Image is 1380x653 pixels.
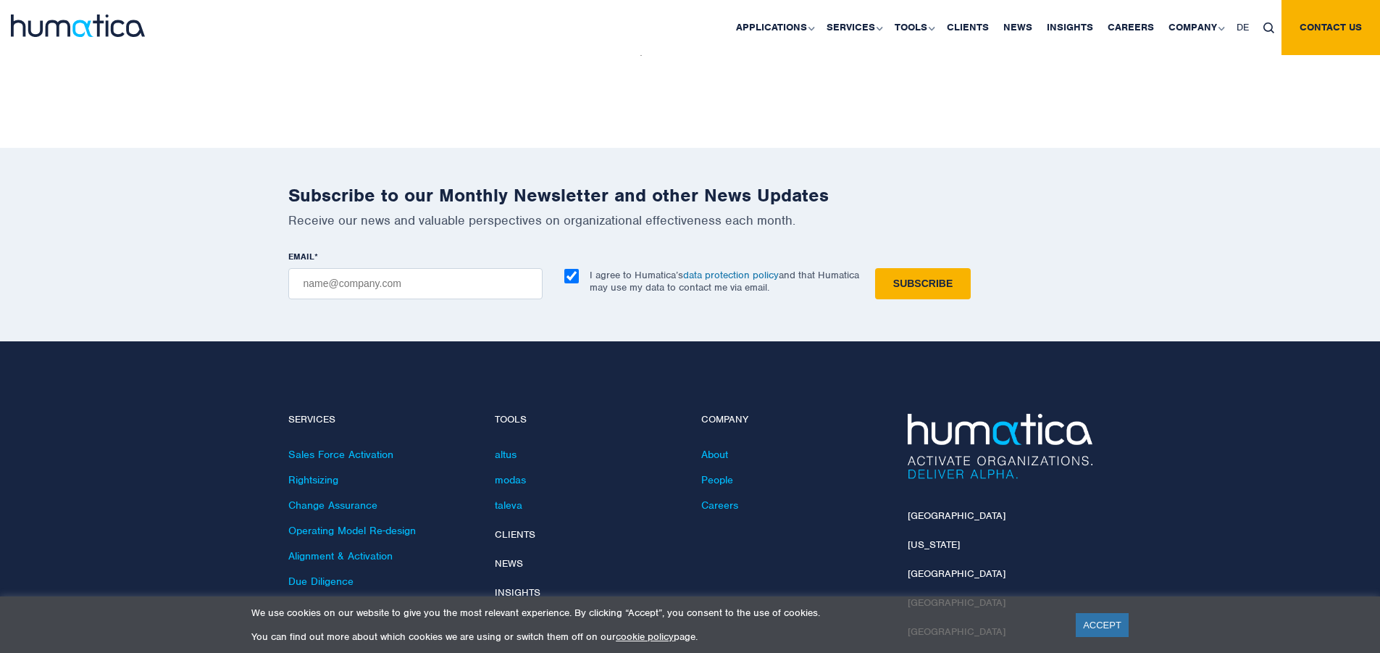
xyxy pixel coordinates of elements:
[288,184,1092,207] h2: Subscribe to our Monthly Newsletter and other News Updates
[908,538,960,551] a: [US_STATE]
[288,575,354,588] a: Due Diligence
[908,414,1092,479] img: Humatica
[288,549,393,562] a: Alignment & Activation
[564,269,579,283] input: I agree to Humatica’sdata protection policyand that Humatica may use my data to contact me via em...
[701,414,886,426] h4: Company
[616,631,674,643] a: cookie policy
[495,448,517,461] a: altus
[251,631,1058,643] p: You can find out more about which cookies we are using or switch them off on our page.
[288,473,338,486] a: Rightsizing
[288,268,543,299] input: name@company.com
[495,414,679,426] h4: Tools
[590,269,859,294] p: I agree to Humatica’s and that Humatica may use my data to contact me via email.
[701,499,738,512] a: Careers
[495,557,523,570] a: News
[1237,21,1249,33] span: DE
[1263,22,1274,33] img: search_icon
[288,448,393,461] a: Sales Force Activation
[288,212,1092,228] p: Receive our news and valuable perspectives on organizational effectiveness each month.
[495,499,522,512] a: taleva
[908,509,1005,522] a: [GEOGRAPHIC_DATA]
[288,499,377,512] a: Change Assurance
[288,524,416,537] a: Operating Model Re-design
[251,607,1058,619] p: We use cookies on our website to give you the most relevant experience. By clicking “Accept”, you...
[1076,613,1129,637] a: ACCEPT
[701,448,728,461] a: About
[495,586,540,599] a: Insights
[495,473,526,486] a: modas
[908,567,1005,580] a: [GEOGRAPHIC_DATA]
[288,414,473,426] h4: Services
[683,269,779,281] a: data protection policy
[11,14,145,37] img: logo
[288,251,314,262] span: EMAIL
[701,473,733,486] a: People
[495,528,535,541] a: Clients
[875,268,971,299] input: Subscribe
